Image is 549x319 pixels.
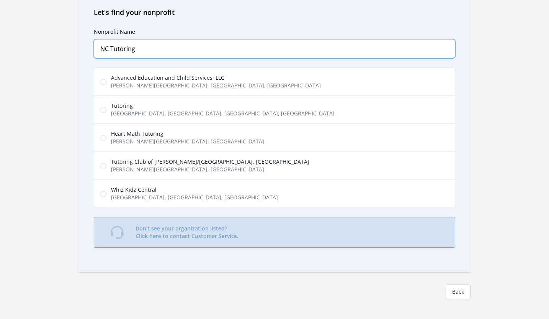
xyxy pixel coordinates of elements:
[111,102,335,110] span: Tutoring
[100,191,106,197] input: Whiz Kidz Central [GEOGRAPHIC_DATA], [GEOGRAPHIC_DATA], [GEOGRAPHIC_DATA]
[111,110,335,117] span: [GEOGRAPHIC_DATA], [GEOGRAPHIC_DATA], [GEOGRAPHIC_DATA], [GEOGRAPHIC_DATA]
[100,107,106,113] input: Tutoring [GEOGRAPHIC_DATA], [GEOGRAPHIC_DATA], [GEOGRAPHIC_DATA], [GEOGRAPHIC_DATA]
[111,130,264,138] span: Heart Math Tutoring
[111,186,278,194] span: Whiz Kidz Central
[94,28,135,35] label: Nonprofit Name
[446,284,471,299] a: Back
[94,7,455,18] h2: Let's find your nonprofit
[136,225,239,240] p: Don't see your organization listed? Click here to contact Customer Service.
[100,135,106,141] input: Heart Math Tutoring [PERSON_NAME][GEOGRAPHIC_DATA], [GEOGRAPHIC_DATA]
[111,158,309,166] span: Tutoring Club of [PERSON_NAME]/[GEOGRAPHIC_DATA], [GEOGRAPHIC_DATA]
[111,138,264,145] span: [PERSON_NAME][GEOGRAPHIC_DATA], [GEOGRAPHIC_DATA]
[111,82,321,89] span: [PERSON_NAME][GEOGRAPHIC_DATA], [GEOGRAPHIC_DATA], [GEOGRAPHIC_DATA]
[100,163,106,169] input: Tutoring Club of [PERSON_NAME]/[GEOGRAPHIC_DATA], [GEOGRAPHIC_DATA] [PERSON_NAME][GEOGRAPHIC_DATA...
[111,166,309,173] span: [PERSON_NAME][GEOGRAPHIC_DATA], [GEOGRAPHIC_DATA]
[100,79,106,85] input: Advanced Education and Child Services, LLC [PERSON_NAME][GEOGRAPHIC_DATA], [GEOGRAPHIC_DATA], [GE...
[111,74,321,82] span: Advanced Education and Child Services, LLC
[94,217,455,248] a: Don't see your organization listed?Click here to contact Customer Service.
[111,194,278,201] span: [GEOGRAPHIC_DATA], [GEOGRAPHIC_DATA], [GEOGRAPHIC_DATA]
